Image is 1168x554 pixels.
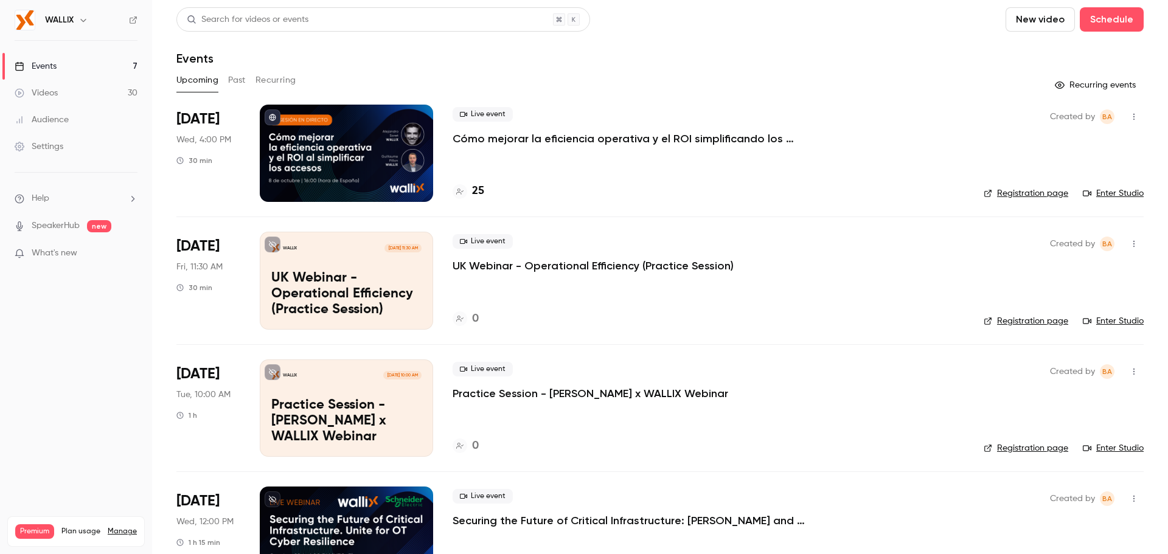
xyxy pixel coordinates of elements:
[383,371,421,379] span: [DATE] 10:00 AM
[1100,364,1114,379] span: Bea Andres
[1050,364,1095,379] span: Created by
[1080,7,1144,32] button: Schedule
[228,71,246,90] button: Past
[176,410,197,420] div: 1 h
[453,183,484,199] a: 25
[176,491,220,511] span: [DATE]
[1050,109,1095,124] span: Created by
[176,516,234,528] span: Wed, 12:00 PM
[15,10,35,30] img: WALLIX
[15,140,63,153] div: Settings
[87,220,111,232] span: new
[61,527,100,536] span: Plan usage
[271,398,422,445] p: Practice Session - [PERSON_NAME] x WALLIX Webinar
[1102,491,1112,506] span: BA
[984,315,1068,327] a: Registration page
[271,271,422,317] p: UK Webinar - Operational Efficiency (Practice Session)
[1049,75,1144,95] button: Recurring events
[176,71,218,90] button: Upcoming
[1102,237,1112,251] span: BA
[472,183,484,199] h4: 25
[453,513,818,528] a: Securing the Future of Critical Infrastructure: [PERSON_NAME] and WALLIX Unite for OT Cyber Resil...
[453,489,513,504] span: Live event
[283,245,297,251] p: WALLIX
[32,247,77,260] span: What's new
[176,232,240,329] div: Oct 24 Fri, 11:30 AM (Europe/Madrid)
[260,232,433,329] a: UK Webinar - Operational Efficiency (Practice Session)WALLIX[DATE] 11:30 AMUK Webinar - Operation...
[32,220,80,232] a: SpeakerHub
[453,311,479,327] a: 0
[187,13,308,26] div: Search for videos or events
[984,187,1068,199] a: Registration page
[176,538,220,547] div: 1 h 15 min
[1050,237,1095,251] span: Created by
[260,359,433,457] a: Practice Session - Schneider x WALLIX WebinarWALLIX[DATE] 10:00 AMPractice Session - [PERSON_NAME...
[453,362,513,376] span: Live event
[176,237,220,256] span: [DATE]
[176,364,220,384] span: [DATE]
[176,283,212,293] div: 30 min
[1006,7,1075,32] button: New video
[108,527,137,536] a: Manage
[1083,442,1144,454] a: Enter Studio
[176,134,231,146] span: Wed, 4:00 PM
[32,192,49,205] span: Help
[176,156,212,165] div: 30 min
[1100,491,1114,506] span: Bea Andres
[15,60,57,72] div: Events
[176,105,240,202] div: Oct 8 Wed, 4:00 PM (Europe/Madrid)
[1083,187,1144,199] a: Enter Studio
[453,438,479,454] a: 0
[15,192,137,205] li: help-dropdown-opener
[283,372,297,378] p: WALLIX
[123,248,137,259] iframe: Noticeable Trigger
[45,14,74,26] h6: WALLIX
[15,114,69,126] div: Audience
[176,51,214,66] h1: Events
[453,234,513,249] span: Live event
[453,131,818,146] a: Cómo mejorar la eficiencia operativa y el ROI simplificando los accesos
[15,87,58,99] div: Videos
[1102,364,1112,379] span: BA
[1083,315,1144,327] a: Enter Studio
[1100,109,1114,124] span: Bea Andres
[1102,109,1112,124] span: BA
[984,442,1068,454] a: Registration page
[384,244,421,252] span: [DATE] 11:30 AM
[176,261,223,273] span: Fri, 11:30 AM
[453,386,728,401] a: Practice Session - [PERSON_NAME] x WALLIX Webinar
[453,258,734,273] a: UK Webinar - Operational Efficiency (Practice Session)
[1050,491,1095,506] span: Created by
[472,311,479,327] h4: 0
[472,438,479,454] h4: 0
[1100,237,1114,251] span: Bea Andres
[176,359,240,457] div: Oct 28 Tue, 10:00 AM (Europe/Madrid)
[453,107,513,122] span: Live event
[15,524,54,539] span: Premium
[176,109,220,129] span: [DATE]
[255,71,296,90] button: Recurring
[176,389,231,401] span: Tue, 10:00 AM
